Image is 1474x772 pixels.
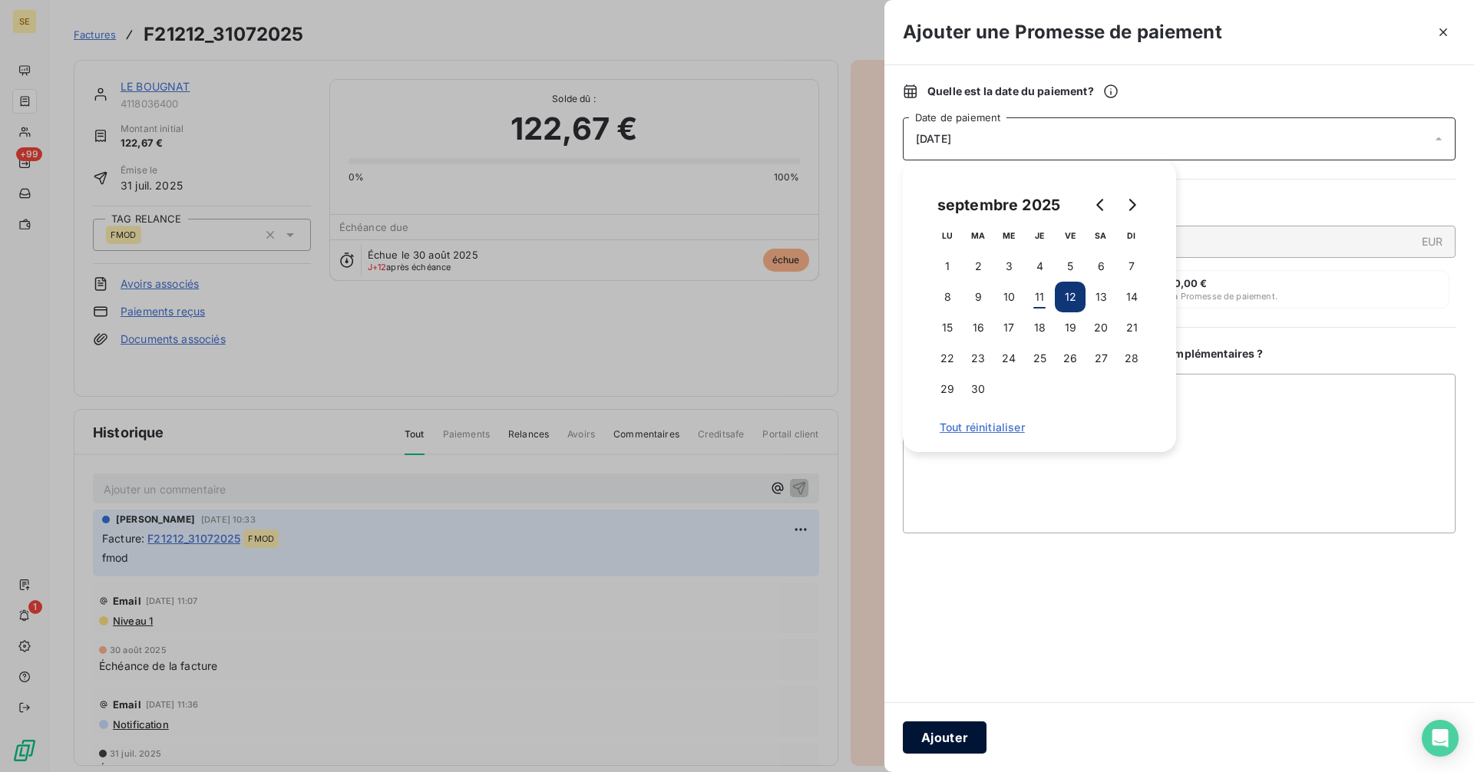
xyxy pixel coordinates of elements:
button: 8 [932,282,963,312]
button: 3 [993,251,1024,282]
button: 12 [1055,282,1086,312]
button: 1 [932,251,963,282]
button: 22 [932,343,963,374]
th: lundi [932,220,963,251]
button: 9 [963,282,993,312]
h3: Ajouter une Promesse de paiement [903,18,1222,46]
button: 24 [993,343,1024,374]
button: 28 [1116,343,1147,374]
button: Go to previous month [1086,190,1116,220]
button: 29 [932,374,963,404]
button: 30 [963,374,993,404]
button: 27 [1086,343,1116,374]
button: 7 [1116,251,1147,282]
button: 5 [1055,251,1086,282]
div: Open Intercom Messenger [1422,720,1459,757]
button: 26 [1055,343,1086,374]
button: 6 [1086,251,1116,282]
button: 4 [1024,251,1055,282]
span: Quelle est la date du paiement ? [927,84,1119,99]
button: 16 [963,312,993,343]
th: mercredi [993,220,1024,251]
button: 21 [1116,312,1147,343]
button: 14 [1116,282,1147,312]
button: 13 [1086,282,1116,312]
button: Ajouter [903,721,987,754]
span: [DATE] [916,133,951,145]
span: Tout réinitialiser [940,421,1139,434]
span: 0,00 € [1174,277,1208,289]
th: mardi [963,220,993,251]
button: 17 [993,312,1024,343]
button: 19 [1055,312,1086,343]
button: 11 [1024,282,1055,312]
div: septembre 2025 [932,193,1066,217]
button: 18 [1024,312,1055,343]
th: samedi [1086,220,1116,251]
th: jeudi [1024,220,1055,251]
button: 2 [963,251,993,282]
button: 25 [1024,343,1055,374]
button: 10 [993,282,1024,312]
button: 20 [1086,312,1116,343]
button: Go to next month [1116,190,1147,220]
th: vendredi [1055,220,1086,251]
button: 23 [963,343,993,374]
th: dimanche [1116,220,1147,251]
button: 15 [932,312,963,343]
